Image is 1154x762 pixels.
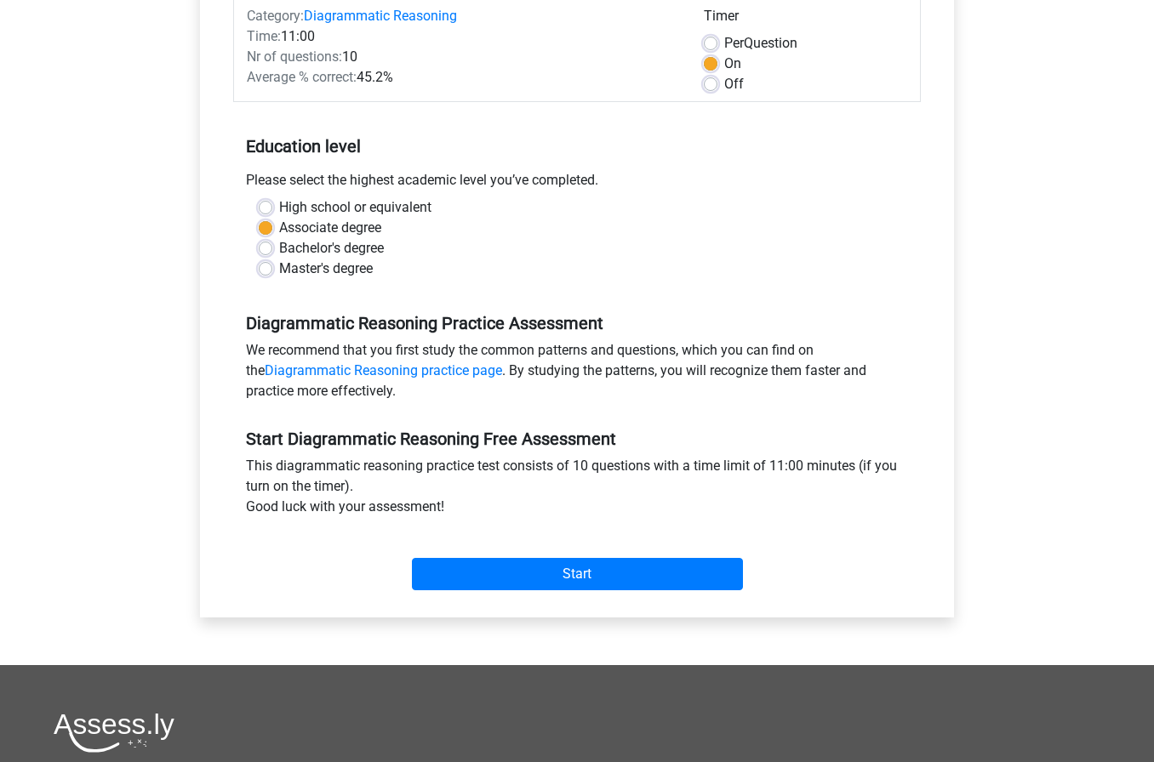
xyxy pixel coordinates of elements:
[54,713,174,753] img: Assessly logo
[265,362,502,378] a: Diagrammatic Reasoning practice page
[247,69,357,85] span: Average % correct:
[304,8,457,24] a: Diagrammatic Reasoning
[279,259,373,279] label: Master's degree
[724,54,741,74] label: On
[279,238,384,259] label: Bachelor's degree
[247,8,304,24] span: Category:
[247,48,342,65] span: Nr of questions:
[279,218,381,238] label: Associate degree
[724,35,744,51] span: Per
[233,456,921,524] div: This diagrammatic reasoning practice test consists of 10 questions with a time limit of 11:00 min...
[247,28,281,44] span: Time:
[704,6,907,33] div: Timer
[233,340,921,408] div: We recommend that you first study the common patterns and questions, which you can find on the . ...
[234,26,691,47] div: 11:00
[246,429,908,449] h5: Start Diagrammatic Reasoning Free Assessment
[246,129,908,163] h5: Education level
[246,313,908,333] h5: Diagrammatic Reasoning Practice Assessment
[724,33,797,54] label: Question
[412,558,743,590] input: Start
[724,74,744,94] label: Off
[234,67,691,88] div: 45.2%
[234,47,691,67] div: 10
[279,197,431,218] label: High school or equivalent
[233,170,921,197] div: Please select the highest academic level you’ve completed.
